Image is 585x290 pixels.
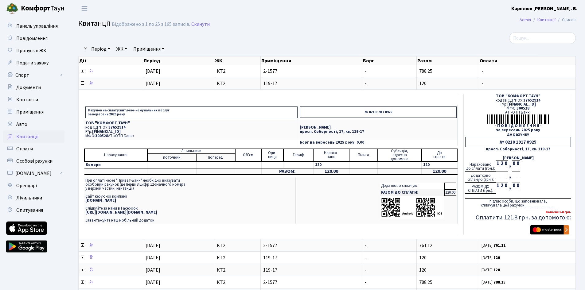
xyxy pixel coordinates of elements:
th: Дії [79,56,143,65]
b: 120 [493,255,500,261]
div: просп. Соборності, 17, кв. 119-17 [465,147,571,151]
span: - [365,242,367,249]
span: Подати заявку [16,60,49,66]
td: 120.00 [422,168,458,175]
span: Контакти [16,96,38,103]
td: Тариф [283,149,314,161]
span: [DATE] [146,80,160,87]
div: 0 [504,160,508,167]
small: [DATE]: [482,280,505,285]
td: 120 [422,161,458,168]
span: - [365,267,367,273]
span: 120 [419,80,427,87]
span: КТ2 [217,81,258,86]
button: Переключити навігацію [77,3,92,14]
span: 300528 [95,133,108,139]
div: за вересень 2025 року [465,128,571,132]
b: Комфорт [21,3,50,13]
span: - [482,69,573,74]
td: поточний [147,154,197,161]
td: 120 [313,161,349,168]
td: РАЗОМ ДО СПЛАТИ: [380,189,444,196]
span: [DATE] [146,267,160,273]
div: 2 [500,160,504,167]
td: Нарахування [84,149,147,161]
a: Admin [520,17,531,23]
p: код ЄДРПОУ: [85,126,298,130]
p: Р/р: [85,130,298,134]
a: Пропуск в ЖК [3,44,64,57]
div: - П О В І Д О М Л Е Н Н Я - [465,124,571,128]
div: 1 [496,160,500,167]
p: [PERSON_NAME] [300,126,457,130]
span: - [365,279,367,286]
span: Таун [21,3,64,14]
p: ТОВ "КОМФОРТ-ТАУН" [85,121,298,125]
th: Борг [362,56,417,65]
span: 300528 [517,106,529,111]
div: код за ЄДРПОУ: [465,99,571,102]
a: Документи [3,81,64,94]
span: [DATE] [146,68,160,75]
td: Об'єм [235,149,262,161]
span: Опитування [16,207,43,214]
span: 119-17 [263,81,360,86]
div: 1 [496,183,500,189]
span: [DATE] [146,279,160,286]
span: Квитанції [16,133,39,140]
td: Додатково сплачую: [380,183,444,189]
a: Опитування [3,204,64,216]
span: Квитанції [78,18,110,29]
img: logo.png [6,2,18,15]
div: , [508,160,512,168]
nav: breadcrumb [510,14,585,26]
span: Приміщення [16,109,44,115]
div: Відображено з 1 по 25 з 165 записів. [112,21,190,27]
span: 119-17 [263,268,360,273]
span: Особові рахунки [16,158,53,164]
span: - [365,68,367,75]
div: до рахунку [465,133,571,137]
span: Орендарі [16,182,37,189]
span: 788.25 [419,68,432,75]
span: 2-1577 [263,243,360,248]
span: 2-1577 [263,280,360,285]
p: Борг на вересень 2025 року: 0,00 [300,141,457,145]
div: 2 [500,183,504,189]
span: [DATE] [146,242,160,249]
span: - [482,81,573,86]
span: Авто [16,121,27,128]
span: - [365,254,367,261]
span: 788.25 [419,279,432,286]
td: Нарахо- вано [313,149,349,161]
td: Комори [84,161,147,168]
th: Період [143,56,214,65]
span: 37652914 [108,125,126,130]
div: 0 [516,183,520,189]
th: Разом [417,56,479,65]
a: Авто [3,118,64,130]
div: 0 [512,183,516,189]
th: ЖК [214,56,261,65]
span: [FINANCIAL_ID] [507,102,536,107]
small: [DATE]: [482,267,500,273]
a: Квитанції [3,130,64,143]
span: 761.12 [419,242,432,249]
span: Документи [16,84,41,91]
div: , [508,172,512,179]
span: КТ2 [217,243,258,248]
a: Приміщення [131,44,167,54]
td: поперед. [196,154,235,161]
img: Masterpass [530,225,569,234]
div: РАЗОМ ДО СПЛАТИ (грн.): [465,183,496,194]
td: При оплаті через "Приват-Банк" необхідно вказувати особовий рахунок (це перші 8 цифр 12-значного ... [84,177,296,224]
a: Квитанції [537,17,556,23]
b: Карплюк [PERSON_NAME]. В. [511,5,578,12]
a: Подати заявку [3,57,64,69]
div: 0 [516,160,520,167]
div: № 0210 1917 0925 [465,137,571,147]
a: Оплати [3,143,64,155]
span: [DATE] [146,254,160,261]
p: МФО: АТ «ОТП Банк» [85,134,298,138]
span: КТ2 [217,255,258,260]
